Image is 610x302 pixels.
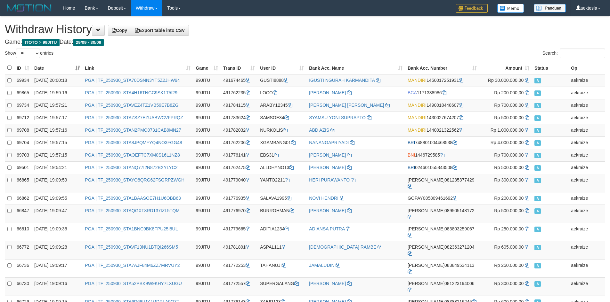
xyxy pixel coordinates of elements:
[85,196,181,201] a: PGA | TF_250930_STALBAASOE7H1U6OBB63
[85,115,183,120] a: PGA | TF_250930_STAZSZ7EZUABWCVFPRQZ
[408,140,415,145] span: BRI
[85,208,180,213] a: PGA | TF_250930_STAQGXT8RD137IZL5TQM
[405,259,479,277] td: 083849534113
[257,161,306,174] td: ALLDHYNO13
[85,177,184,182] a: PGA | TF_250930_STAYO8QRG62FSGRPZWGH
[193,74,221,87] td: 99JITU
[73,39,104,46] span: 29/09 - 30/09
[32,259,82,277] td: [DATE] 19:09:17
[193,205,221,223] td: 99JITU
[568,259,605,277] td: aekraize
[534,115,541,121] span: Approved - Marked by aekraize
[405,99,479,112] td: 1490018448607
[560,49,605,58] input: Search:
[405,174,479,192] td: 081235377429
[408,115,427,120] span: MANDIRI
[85,128,181,133] a: PGA | TF_250930_STAN2PMO0731CAB9MN27
[534,153,541,158] span: Approved - Marked by aekraize
[534,178,541,183] span: Approved - Marked by aekraize
[22,39,60,46] span: ITOTO > 99JITU
[309,244,376,250] a: [DEMOGRAPHIC_DATA] RAMBE
[221,112,257,124] td: 491783624
[221,62,257,74] th: Trans ID: activate to sort column ascending
[257,205,306,223] td: BURROHMAN
[408,177,444,182] span: [PERSON_NAME]
[14,161,32,174] td: 69501
[85,226,178,231] a: PGA | TF_250930_STA1BNC9BK8FPU25I8UL
[32,124,82,136] td: [DATE] 19:57:16
[14,74,32,87] td: 69934
[534,103,541,108] span: Approved - Marked by aekraize
[14,87,32,99] td: 69865
[534,4,566,12] img: panduan.png
[568,112,605,124] td: aekraize
[568,241,605,259] td: aekraize
[193,87,221,99] td: 99JITU
[193,192,221,205] td: 99JITU
[257,223,306,241] td: ADITIA1234
[257,136,306,149] td: XGAMBANG01
[542,49,605,58] label: Search:
[494,196,524,201] span: Rp 200.000,00
[405,277,479,296] td: 081223194006
[14,241,32,259] td: 66772
[32,99,82,112] td: [DATE] 19:57:21
[309,208,346,213] a: [PERSON_NAME]
[32,74,82,87] td: [DATE] 20:00:18
[14,112,32,124] td: 69712
[14,124,32,136] td: 69708
[221,99,257,112] td: 491784115
[257,192,306,205] td: SALAVA1995
[257,99,306,112] td: ARABY12345
[405,161,479,174] td: 024601055843508
[193,241,221,259] td: 99JITU
[85,165,177,170] a: PGA | TF_250930_STANQ77I2N872BXYLYC2
[494,263,524,268] span: Rp 250.000,00
[405,136,479,149] td: 748801004468538
[193,149,221,161] td: 99JITU
[309,165,346,170] a: [PERSON_NAME]
[221,174,257,192] td: 491779040
[568,161,605,174] td: aekraize
[408,244,444,250] span: [PERSON_NAME]
[193,277,221,296] td: 99JITU
[405,62,479,74] th: Bank Acc. Number: activate to sort column ascending
[221,87,257,99] td: 491762235
[221,277,257,296] td: 491772557
[193,112,221,124] td: 99JITU
[479,62,532,74] th: Amount: activate to sort column ascending
[112,28,127,33] span: Copy
[85,103,178,108] a: PGA | TF_250930_STAVEZ4TZ1VB59E7B8ZG
[408,78,427,83] span: MANDIRI
[494,115,524,120] span: Rp 500.000,00
[193,223,221,241] td: 99JITU
[568,87,605,99] td: aekraize
[408,90,417,95] span: BCA
[568,174,605,192] td: aekraize
[494,244,524,250] span: Rp 605.000,00
[494,281,524,286] span: Rp 300.000,00
[257,124,306,136] td: NURKOLIS
[221,223,257,241] td: 491779665
[456,4,488,13] img: Feedback.jpg
[32,241,82,259] td: [DATE] 19:09:28
[568,223,605,241] td: aekraize
[491,128,524,133] span: Rp 1.000.000,00
[309,263,334,268] a: JAMALUDIN
[408,165,415,170] span: BRI
[257,62,306,74] th: User ID: activate to sort column ascending
[5,23,605,36] h1: Withdraw History
[309,281,346,286] a: [PERSON_NAME]
[82,62,193,74] th: Link: activate to sort column ascending
[85,90,177,95] a: PGA | TF_250930_STA4H16TNGC9SK1T5I29
[568,277,605,296] td: aekraize
[494,177,524,182] span: Rp 300.000,00
[309,115,366,120] a: SYAMSU YONI SUPRAPTO
[494,165,524,170] span: Rp 500.000,00
[131,25,189,36] a: Export table into CSV
[135,28,185,33] span: Export table into CSV
[32,62,82,74] th: Date: activate to sort column ascending
[85,263,180,268] a: PGA | TF_250930_STA7AJF84M6ZZ7MRVUY2
[5,49,53,58] label: Show entries
[221,124,257,136] td: 491782032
